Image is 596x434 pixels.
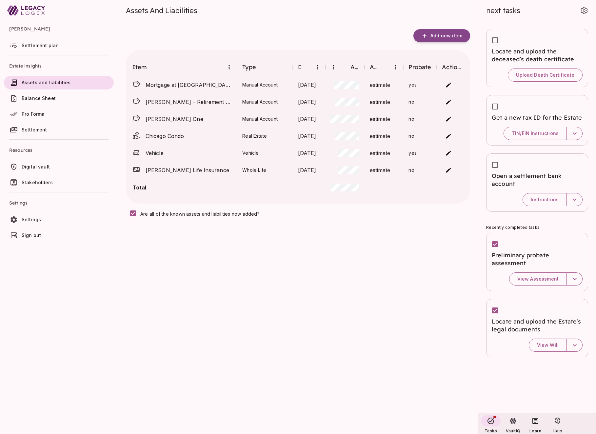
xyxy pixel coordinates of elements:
span: estimate [370,115,390,123]
span: Assets and liabilities [22,80,70,85]
span: next tasks [486,6,520,15]
button: Sort [339,62,350,73]
span: [DATE] [298,81,316,89]
span: VaultIQ [506,428,520,433]
span: [DATE] [298,166,316,174]
button: View Assessment [509,272,567,286]
button: Sort [147,62,158,73]
span: Pro Forma [22,111,45,117]
span: [DATE] [298,115,316,123]
span: Total [132,184,232,191]
span: Instructions [531,197,559,203]
div: Actions [437,58,470,76]
div: Accuracy [365,58,404,76]
span: Settlement plan [22,43,59,48]
span: Settings [9,195,109,211]
span: Sign out [22,232,41,238]
span: Stakeholders [22,180,53,185]
a: Settlement [4,123,114,137]
span: Recently completed tasks [486,225,540,230]
span: estimate [370,166,390,174]
span: Help [553,428,562,433]
span: [DATE] [298,132,316,140]
span: Tasks [485,428,497,433]
button: Menu [328,61,339,73]
span: Vehicle [146,149,232,157]
span: estimate [370,132,390,140]
button: Menu [223,61,235,73]
span: Settings [22,217,41,222]
span: Add new item [430,33,462,39]
span: Locate and upload the Estate's legal documents [492,318,583,333]
button: Add new item [413,29,470,42]
button: Menu [389,61,401,73]
span: Locate and upload the deceased’s death certificate [492,48,583,63]
div: Open a settlement bank accountInstructions [486,153,588,212]
span: Vehicle [242,150,259,156]
a: Stakeholders [4,176,114,189]
a: Balance Sheet [4,91,114,105]
span: Upload Death Certificate [516,72,574,78]
span: estimate [370,149,390,157]
button: TIN/EIN Instructions [504,127,567,140]
span: Settlement [22,127,47,132]
div: Date [293,58,326,76]
div: Locate and upload the deceased’s death certificateUpload Death Certificate [486,29,588,87]
div: Accuracy [370,63,379,71]
span: Are all of the known assets and liabilities now added? [140,211,260,217]
div: Locate and upload the Estate's legal documentsView Will [486,299,588,357]
span: Assets And Liabilities [126,6,197,15]
span: [PERSON_NAME] One [146,115,232,123]
span: estimate [370,98,390,106]
span: Chicago Condo [146,132,232,140]
span: TIN/EIN Instructions [512,130,559,136]
div: Amount [326,58,365,76]
span: Get a new tax ID for the Estate [492,114,583,122]
button: Instructions [523,193,567,206]
span: [PERSON_NAME] [9,21,109,37]
div: Type [242,63,256,71]
span: Manual Account [242,99,278,105]
div: Type [237,58,293,76]
span: Estate insights [9,58,109,74]
span: Manual Account [242,82,278,88]
span: View Assessment [517,276,559,282]
a: Settings [4,213,114,227]
button: Sort [378,62,389,73]
button: Sort [301,62,312,73]
div: Probate [408,63,431,71]
div: Preliminary probate assessmentView Assessment [486,233,588,291]
a: Assets and liabilities [4,76,114,89]
span: [DATE] [298,149,316,157]
div: Item [132,63,147,71]
button: Menu [312,61,324,73]
span: no [408,116,414,122]
span: Resources [9,142,109,158]
div: Probate [403,58,437,76]
span: yes [408,150,417,156]
span: [DATE] [298,98,316,106]
span: Balance Sheet [22,95,56,101]
div: Get a new tax ID for the EstateTIN/EIN Instructions [486,95,588,146]
button: View Will [529,339,567,352]
span: Real Estate [242,133,267,139]
span: no [408,133,414,139]
span: Learn [529,428,541,433]
div: Actions [442,63,464,71]
span: Digital vault [22,164,50,169]
span: [PERSON_NAME] Life Insurance [146,166,232,174]
div: Amount [350,63,359,71]
span: yes [408,82,417,88]
a: Pro Forma [4,107,114,121]
span: Mortgage at [GEOGRAPHIC_DATA] [146,81,232,89]
a: Settlement plan [4,39,114,52]
a: Digital vault [4,160,114,174]
div: Date [298,63,301,71]
span: estimate [370,81,390,89]
span: Manual Account [242,116,278,122]
span: Whole Life [242,167,266,173]
a: Sign out [4,228,114,242]
span: Open a settlement bank account [492,172,583,188]
span: no [408,167,414,173]
div: Item [126,58,237,76]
